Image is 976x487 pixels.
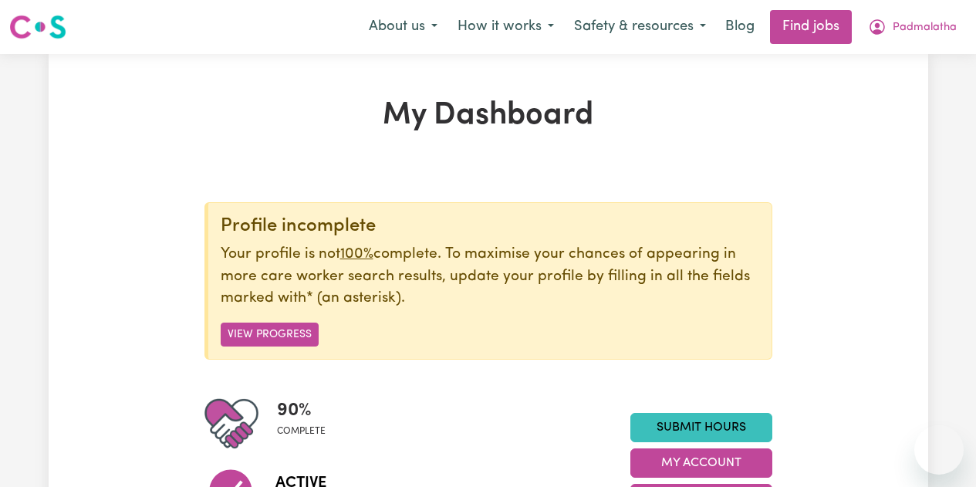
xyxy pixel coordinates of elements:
[716,10,764,44] a: Blog
[914,425,964,475] iframe: Button to launch messaging window
[221,215,759,238] div: Profile incomplete
[770,10,852,44] a: Find jobs
[359,11,447,43] button: About us
[277,397,338,451] div: Profile completeness: 90%
[447,11,564,43] button: How it works
[277,424,326,438] span: complete
[204,97,772,134] h1: My Dashboard
[9,13,66,41] img: Careseekers logo
[564,11,716,43] button: Safety & resources
[221,244,759,310] p: Your profile is not complete. To maximise your chances of appearing in more care worker search re...
[858,11,967,43] button: My Account
[630,413,772,442] a: Submit Hours
[306,291,401,306] span: an asterisk
[340,247,373,262] u: 100%
[630,448,772,478] button: My Account
[9,9,66,45] a: Careseekers logo
[277,397,326,424] span: 90 %
[893,19,957,36] span: Padmalatha
[221,323,319,347] button: View Progress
